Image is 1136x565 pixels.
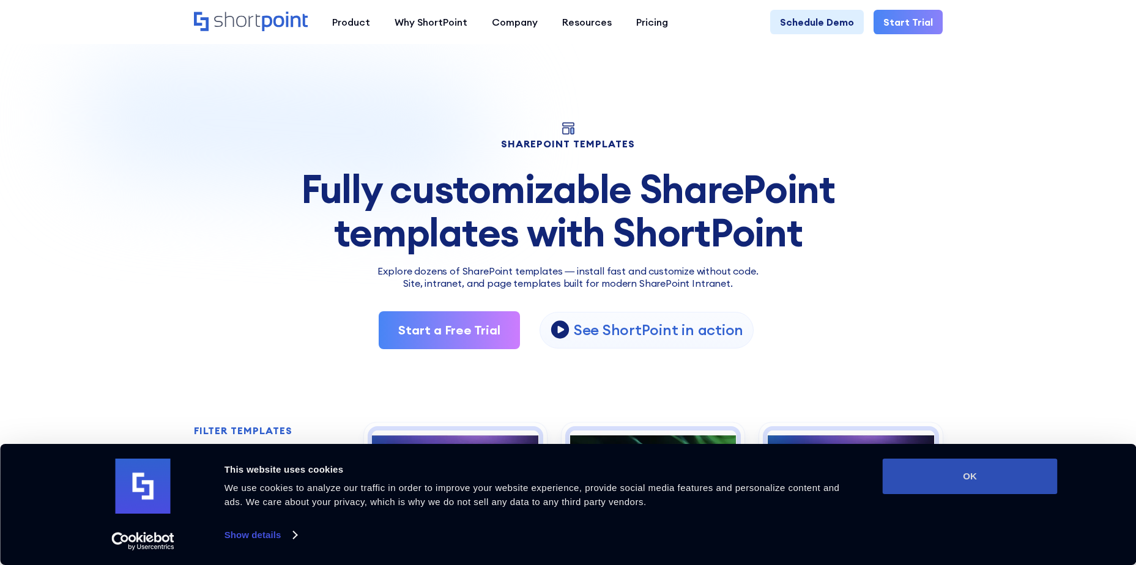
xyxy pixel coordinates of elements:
a: Why ShortPoint [382,10,480,34]
div: FILTER TEMPLATES [194,426,292,435]
div: This website uses cookies [225,462,855,477]
p: See ShortPoint in action [574,320,743,339]
a: Company [480,10,550,34]
button: OK [883,459,1058,494]
a: Home [194,12,308,32]
div: Resources [562,15,612,29]
a: Schedule Demo [770,10,864,34]
img: logo [116,459,171,514]
a: Resources [550,10,624,34]
h2: Site, intranet, and page templates built for modern SharePoint Intranet. [194,278,943,289]
a: Start a Free Trial [379,311,520,349]
div: Why ShortPoint [395,15,467,29]
a: open lightbox [540,312,754,349]
img: Intranet Layout 2 – SharePoint Homepage Design: Modern homepage for news, tools, people, and events. [372,430,539,556]
a: Show details [225,526,297,544]
span: We use cookies to analyze our traffic in order to improve your website experience, provide social... [225,482,840,507]
div: Company [492,15,538,29]
a: Start Trial [874,10,943,34]
h1: SHAREPOINT TEMPLATES [194,139,943,148]
div: Fully customizable SharePoint templates with ShortPoint [194,168,943,254]
iframe: Chat Widget [916,423,1136,565]
a: Pricing [624,10,680,34]
div: Pricing [636,15,668,29]
a: Product [320,10,382,34]
div: Product [332,15,370,29]
p: Explore dozens of SharePoint templates — install fast and customize without code. [194,264,943,278]
img: Team Hub 4 – SharePoint Employee Portal Template: Employee portal for people, calendar, skills, a... [767,430,934,556]
img: Intranet Layout 6 – SharePoint Homepage Design: Personalized intranet homepage for search, news, ... [570,430,737,556]
a: Usercentrics Cookiebot - opens in a new window [89,532,196,550]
